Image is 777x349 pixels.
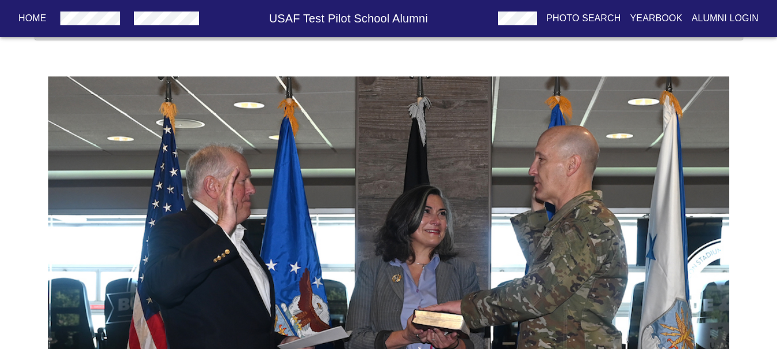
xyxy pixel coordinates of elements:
h6: USAF Test Pilot School Alumni [204,9,493,28]
button: Photo Search [542,8,626,29]
p: Home [18,11,47,25]
button: Alumni Login [687,8,764,29]
p: Photo Search [546,11,621,25]
p: Yearbook [630,11,682,25]
p: Alumni Login [692,11,759,25]
button: Home [14,8,51,29]
button: Yearbook [625,8,687,29]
